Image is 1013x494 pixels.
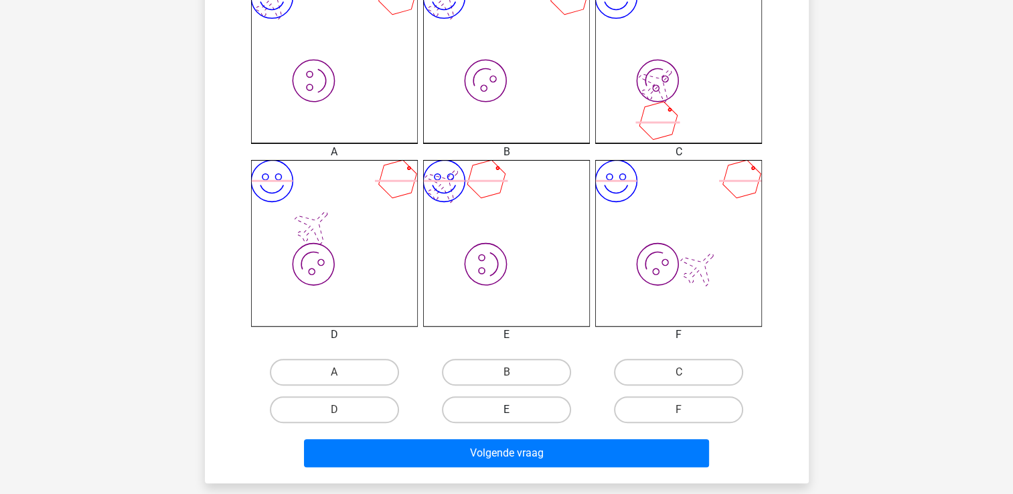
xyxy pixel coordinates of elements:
div: D [241,327,428,343]
div: B [413,144,600,160]
label: F [614,396,743,423]
label: C [614,359,743,386]
button: Volgende vraag [304,439,709,467]
div: C [585,144,772,160]
div: A [241,144,428,160]
label: D [270,396,399,423]
label: A [270,359,399,386]
div: E [413,327,600,343]
label: E [442,396,571,423]
div: F [585,327,772,343]
label: B [442,359,571,386]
